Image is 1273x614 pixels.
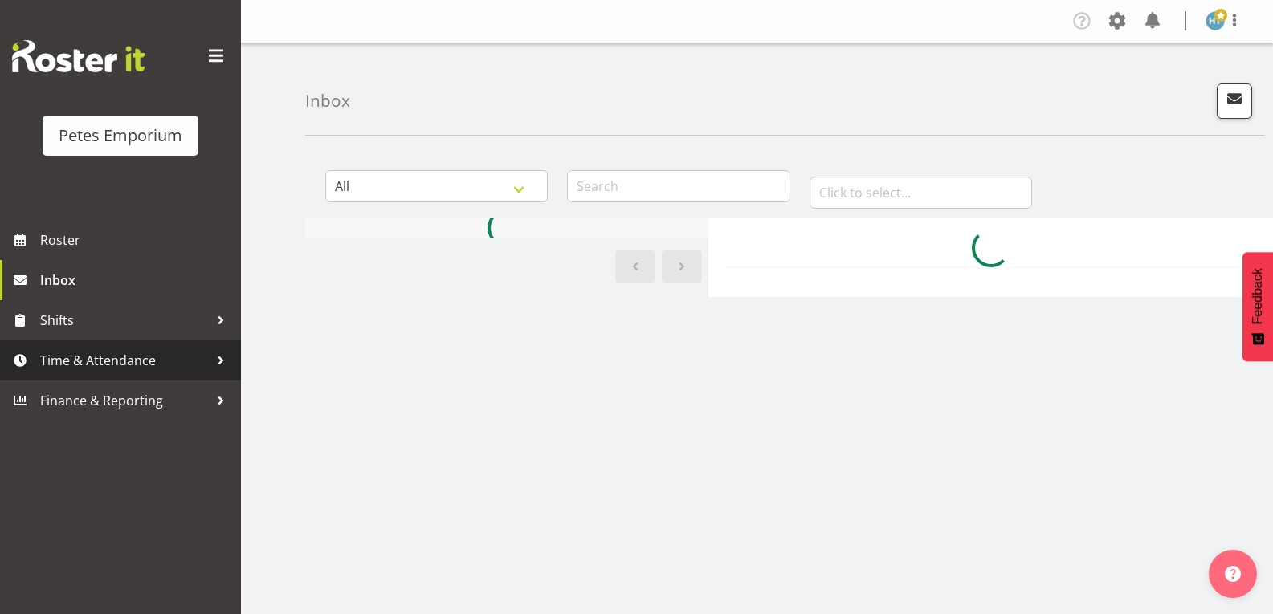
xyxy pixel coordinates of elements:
[1225,566,1241,582] img: help-xxl-2.png
[662,250,702,283] a: Next page
[12,40,145,72] img: Rosterit website logo
[40,268,233,292] span: Inbox
[567,170,790,202] input: Search
[40,308,209,332] span: Shifts
[1206,11,1225,30] img: helena-tomlin701.jpg
[810,177,1032,209] input: Click to select...
[1242,252,1273,361] button: Feedback - Show survey
[40,228,233,252] span: Roster
[40,348,209,372] span: Time & Attendance
[1251,268,1265,324] span: Feedback
[615,250,655,283] a: Previous page
[59,124,182,148] div: Petes Emporium
[305,91,350,110] h4: Inbox
[40,388,209,413] span: Finance & Reporting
